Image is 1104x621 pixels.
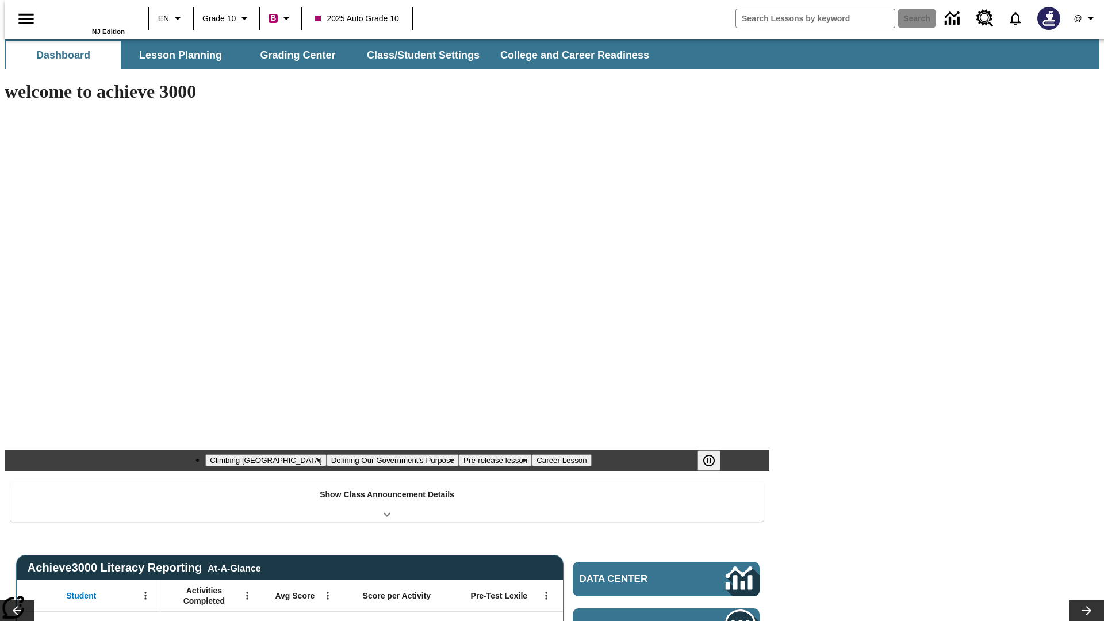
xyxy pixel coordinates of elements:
[938,3,969,34] a: Data Center
[5,81,769,102] h1: welcome to achieve 3000
[166,585,242,606] span: Activities Completed
[538,587,555,604] button: Open Menu
[240,41,355,69] button: Grading Center
[459,454,532,466] button: Slide 3 Pre-release lesson
[1030,3,1067,33] button: Select a new avatar
[5,41,660,69] div: SubNavbar
[532,454,591,466] button: Slide 4 Career Lesson
[580,573,687,585] span: Data Center
[471,591,528,601] span: Pre-Test Lexile
[9,2,43,36] button: Open side menu
[239,587,256,604] button: Open Menu
[315,13,398,25] span: 2025 Auto Grade 10
[275,591,315,601] span: Avg Score
[736,9,895,28] input: search field
[1037,7,1060,30] img: Avatar
[10,482,764,522] div: Show Class Announcement Details
[491,41,658,69] button: College and Career Readiness
[137,587,154,604] button: Open Menu
[697,450,732,471] div: Pause
[319,587,336,604] button: Open Menu
[270,11,276,25] span: B
[327,454,459,466] button: Slide 2 Defining Our Government's Purpose
[205,454,326,466] button: Slide 1 Climbing Mount Tai
[264,8,298,29] button: Boost Class color is violet red. Change class color
[198,8,256,29] button: Grade: Grade 10, Select a grade
[697,450,720,471] button: Pause
[153,8,190,29] button: Language: EN, Select a language
[573,562,760,596] a: Data Center
[1074,13,1082,25] span: @
[158,13,169,25] span: EN
[208,561,260,574] div: At-A-Glance
[50,5,125,28] a: Home
[358,41,489,69] button: Class/Student Settings
[1067,8,1104,29] button: Profile/Settings
[1069,600,1104,621] button: Lesson carousel, Next
[1000,3,1030,33] a: Notifications
[5,39,1099,69] div: SubNavbar
[969,3,1000,34] a: Resource Center, Will open in new tab
[123,41,238,69] button: Lesson Planning
[363,591,431,601] span: Score per Activity
[50,4,125,35] div: Home
[28,561,261,574] span: Achieve3000 Literacy Reporting
[6,41,121,69] button: Dashboard
[202,13,236,25] span: Grade 10
[320,489,454,501] p: Show Class Announcement Details
[92,28,125,35] span: NJ Edition
[66,591,96,601] span: Student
